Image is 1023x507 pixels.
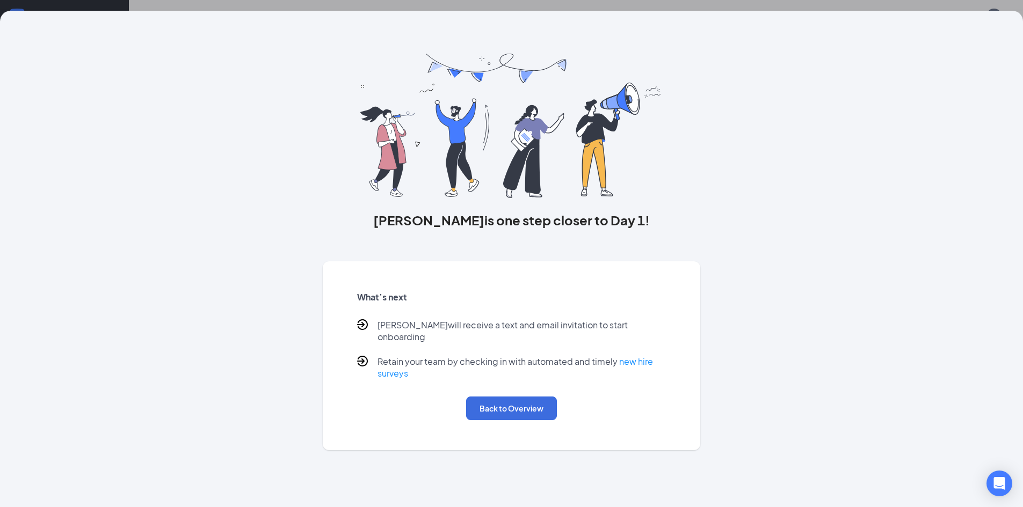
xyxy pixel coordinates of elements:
h5: What’s next [357,291,666,303]
button: Back to Overview [466,396,557,420]
div: Open Intercom Messenger [986,471,1012,496]
h3: [PERSON_NAME] is one step closer to Day 1! [323,211,701,229]
p: [PERSON_NAME] will receive a text and email invitation to start onboarding [378,319,666,343]
p: Retain your team by checking in with automated and timely [378,356,666,379]
img: you are all set [360,54,663,198]
a: new hire surveys [378,356,653,379]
